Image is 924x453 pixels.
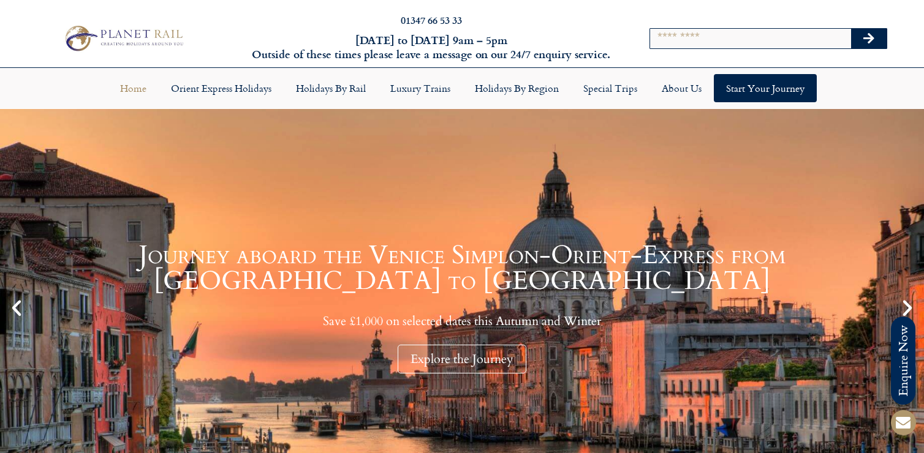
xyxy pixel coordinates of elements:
a: Home [108,74,159,102]
a: Luxury Trains [378,74,463,102]
div: Explore the Journey [398,345,526,373]
h1: Journey aboard the Venice Simplon-Orient-Express from [GEOGRAPHIC_DATA] to [GEOGRAPHIC_DATA] [31,242,893,294]
div: Next slide [897,298,918,318]
a: Start your Journey [714,74,817,102]
a: Orient Express Holidays [159,74,284,102]
h6: [DATE] to [DATE] 9am – 5pm Outside of these times please leave a message on our 24/7 enquiry serv... [249,33,613,62]
nav: Menu [6,74,918,102]
a: 01347 66 53 33 [401,13,462,27]
div: Previous slide [6,298,27,318]
p: Save £1,000 on selected dates this Autumn and Winter [31,313,893,329]
img: Planet Rail Train Holidays Logo [60,23,186,53]
button: Search [851,29,887,48]
a: Holidays by Region [463,74,571,102]
a: Holidays by Rail [284,74,378,102]
a: Special Trips [571,74,649,102]
a: About Us [649,74,714,102]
